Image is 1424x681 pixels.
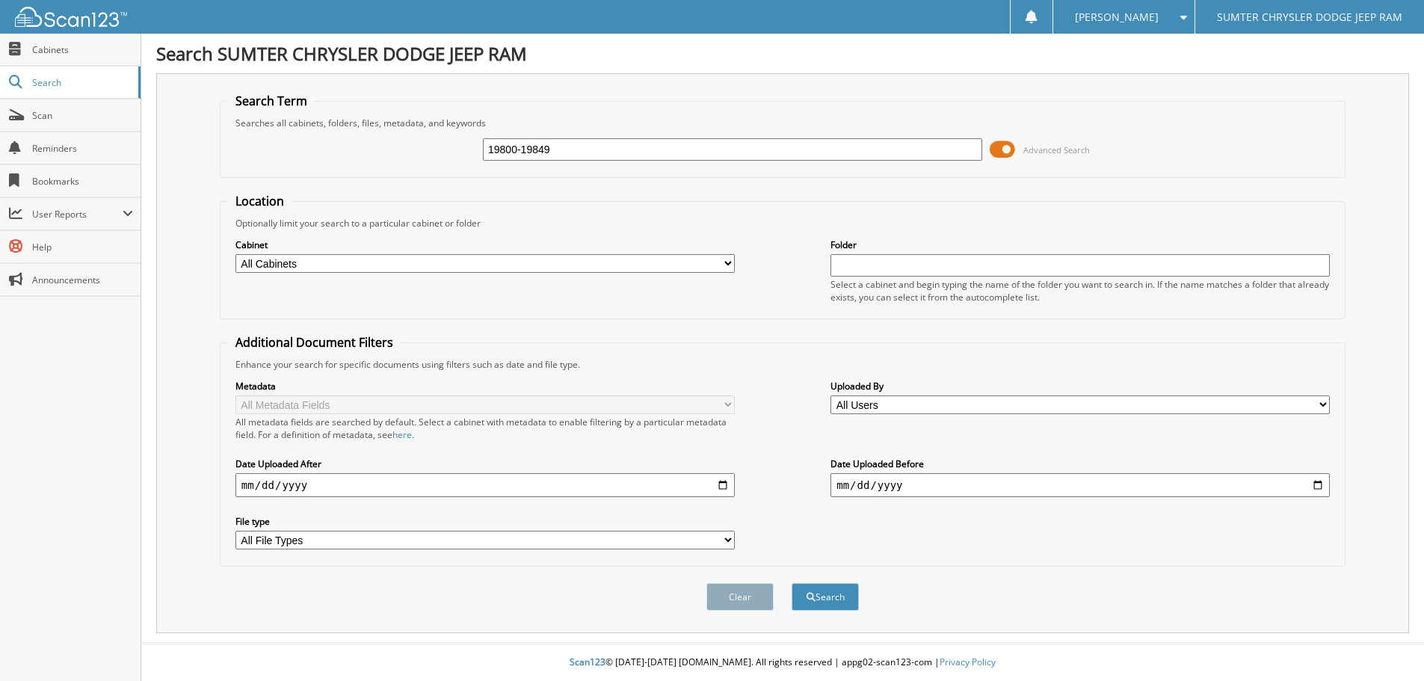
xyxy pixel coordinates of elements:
div: © [DATE]-[DATE] [DOMAIN_NAME]. All rights reserved | appg02-scan123-com | [141,644,1424,681]
label: Date Uploaded Before [830,457,1330,470]
span: Reminders [32,142,133,155]
span: Scan [32,109,133,122]
div: Searches all cabinets, folders, files, metadata, and keywords [228,117,1337,129]
iframe: Chat Widget [1349,609,1424,681]
img: scan123-logo-white.svg [15,7,127,27]
label: Folder [830,238,1330,251]
legend: Location [228,193,292,209]
button: Clear [706,583,774,611]
a: here [392,428,412,441]
label: Uploaded By [830,380,1330,392]
span: Bookmarks [32,175,133,188]
div: Select a cabinet and begin typing the name of the folder you want to search in. If the name match... [830,278,1330,303]
span: Scan123 [570,656,605,668]
label: Date Uploaded After [235,457,735,470]
span: Search [32,76,131,89]
div: Optionally limit your search to a particular cabinet or folder [228,217,1337,229]
span: Cabinets [32,43,133,56]
legend: Search Term [228,93,315,109]
span: User Reports [32,208,123,221]
span: Help [32,241,133,253]
h1: Search SUMTER CHRYSLER DODGE JEEP RAM [156,41,1409,66]
label: Metadata [235,380,735,392]
label: Cabinet [235,238,735,251]
legend: Additional Document Filters [228,334,401,351]
input: end [830,473,1330,497]
label: File type [235,515,735,528]
button: Search [792,583,859,611]
span: Advanced Search [1023,144,1090,155]
span: [PERSON_NAME] [1075,13,1159,22]
span: SUMTER CHRYSLER DODGE JEEP RAM [1217,13,1402,22]
a: Privacy Policy [940,656,996,668]
span: Announcements [32,274,133,286]
div: Enhance your search for specific documents using filters such as date and file type. [228,358,1337,371]
div: All metadata fields are searched by default. Select a cabinet with metadata to enable filtering b... [235,416,735,441]
input: start [235,473,735,497]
